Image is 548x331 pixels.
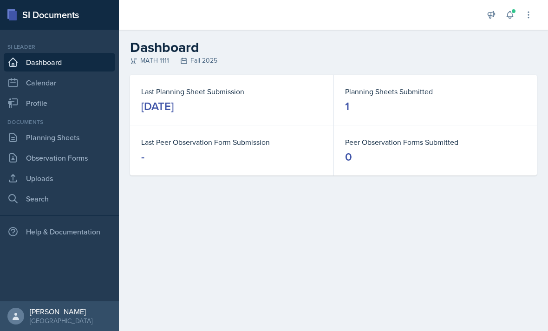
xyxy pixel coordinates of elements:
div: Documents [4,118,115,126]
h2: Dashboard [130,39,537,56]
div: [DATE] [141,99,174,114]
div: 1 [345,99,349,114]
a: Calendar [4,73,115,92]
div: Si leader [4,43,115,51]
a: Profile [4,94,115,112]
div: Help & Documentation [4,222,115,241]
div: 0 [345,149,352,164]
a: Search [4,189,115,208]
div: MATH 1111 Fall 2025 [130,56,537,65]
div: [GEOGRAPHIC_DATA] [30,316,92,325]
a: Uploads [4,169,115,188]
dt: Peer Observation Forms Submitted [345,136,526,148]
dt: Last Planning Sheet Submission [141,86,322,97]
a: Dashboard [4,53,115,71]
dt: Last Peer Observation Form Submission [141,136,322,148]
a: Observation Forms [4,149,115,167]
div: [PERSON_NAME] [30,307,92,316]
dt: Planning Sheets Submitted [345,86,526,97]
a: Planning Sheets [4,128,115,147]
div: - [141,149,144,164]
